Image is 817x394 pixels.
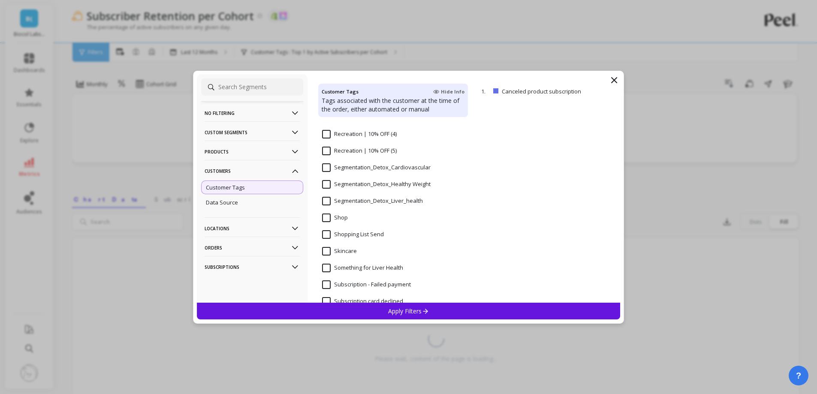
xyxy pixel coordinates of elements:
[322,130,397,138] span: Recreation | 10% OFF (4)
[322,147,397,155] span: Recreation | 10% OFF (5)
[205,256,300,278] p: Subscriptions
[322,87,359,96] h4: Customer Tags
[322,247,357,256] span: Skincare
[206,199,238,206] p: Data Source
[206,183,245,191] p: Customer Tags
[481,87,490,95] p: 1.
[205,160,300,182] p: Customers
[796,370,801,382] span: ?
[322,180,431,189] span: Segmentation_Detox_Healthy Weight
[502,87,598,95] p: Canceled product subscription
[205,121,300,143] p: Custom Segments
[205,217,300,239] p: Locations
[205,141,300,162] p: Products
[322,96,464,114] p: Tags associated with the customer at the time of the order, either automated or manual
[322,197,423,205] span: Segmentation_Detox_Liver_health
[201,78,303,96] input: Search Segments
[205,237,300,259] p: Orders
[322,214,348,222] span: Shop
[322,230,384,239] span: Shopping List Send
[789,366,808,385] button: ?
[322,280,411,289] span: Subscription - Failed payment
[322,297,403,306] span: Subscription card declined
[322,163,431,172] span: Segmentation_Detox_Cardiovascular
[205,102,300,124] p: No filtering
[388,307,429,315] p: Apply Filters
[433,88,464,95] span: Hide Info
[322,264,403,272] span: Something for Liver Health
